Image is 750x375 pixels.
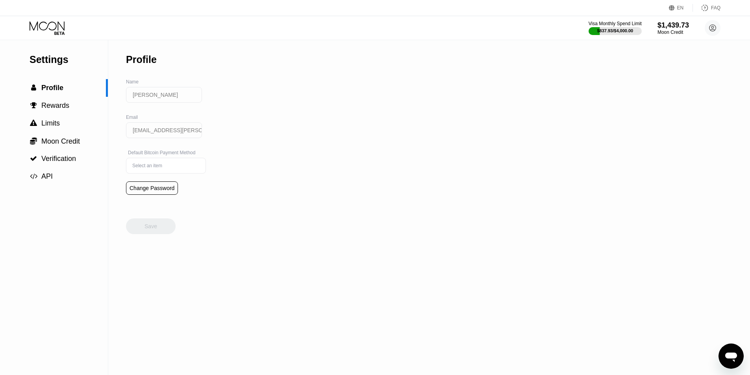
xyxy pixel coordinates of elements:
[126,150,206,155] div: Default Bitcoin Payment Method
[41,84,63,92] span: Profile
[41,155,76,163] span: Verification
[126,115,206,120] div: Email
[657,30,689,35] div: Moon Credit
[693,4,720,12] div: FAQ
[589,21,642,26] div: Visa Monthly Spend Limit
[41,119,60,127] span: Limits
[597,28,633,33] div: $837.93 / $4,000.00
[657,21,689,30] div: $1,439.73
[41,137,80,145] span: Moon Credit
[30,155,37,162] span: 
[31,84,36,91] span: 
[30,120,37,127] span: 
[126,54,157,65] div: Profile
[30,84,37,91] div: 
[711,5,720,11] div: FAQ
[130,185,174,191] div: Change Password
[41,172,53,180] span: API
[669,4,693,12] div: EN
[30,137,37,145] span: 
[589,21,642,35] div: Visa Monthly Spend Limit$837.93/$4,000.00
[126,181,178,195] div: Change Password
[126,79,206,85] div: Name
[130,163,190,168] div: Select an item
[30,54,108,65] div: Settings
[30,102,37,109] span: 
[719,344,744,369] iframe: Tlačidlo na spustenie okna správ
[30,173,37,180] span: 
[677,5,684,11] div: EN
[41,102,69,109] span: Rewards
[657,21,689,35] div: $1,439.73Moon Credit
